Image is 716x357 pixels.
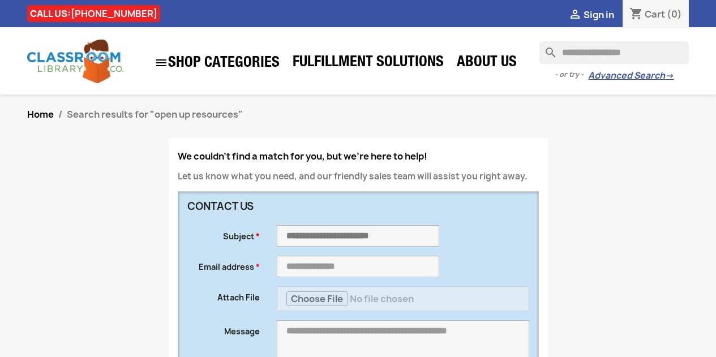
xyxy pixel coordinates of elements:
span: (0) [667,8,682,20]
a: About Us [451,52,522,75]
span: Sign in [584,8,614,21]
a: [PHONE_NUMBER] [71,7,157,20]
span: → [665,70,674,81]
a: Home [27,108,54,121]
img: Classroom Library Company [27,40,123,83]
a: Advanced Search→ [588,70,674,81]
i: search [539,41,553,55]
h4: We couldn't find a match for you, but we're here to help! [178,152,539,162]
i: shopping_cart [629,8,643,21]
span: Search results for "open up resources" [67,108,243,121]
label: Email address [179,256,269,273]
i:  [568,8,582,22]
label: Attach File [179,286,269,303]
h3: Contact us [187,201,440,212]
label: Message [179,320,269,337]
span: Cart [645,8,665,20]
a: SHOP CATEGORIES [149,50,285,75]
input: Search [539,41,689,64]
i:  [155,56,168,70]
div: CALL US: [27,5,160,22]
p: Let us know what you need, and our friendly sales team will assist you right away. [178,171,539,182]
a: Fulfillment Solutions [287,52,449,75]
span: - or try - [555,69,588,80]
a:  Sign in [568,8,614,21]
label: Subject [179,225,269,242]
